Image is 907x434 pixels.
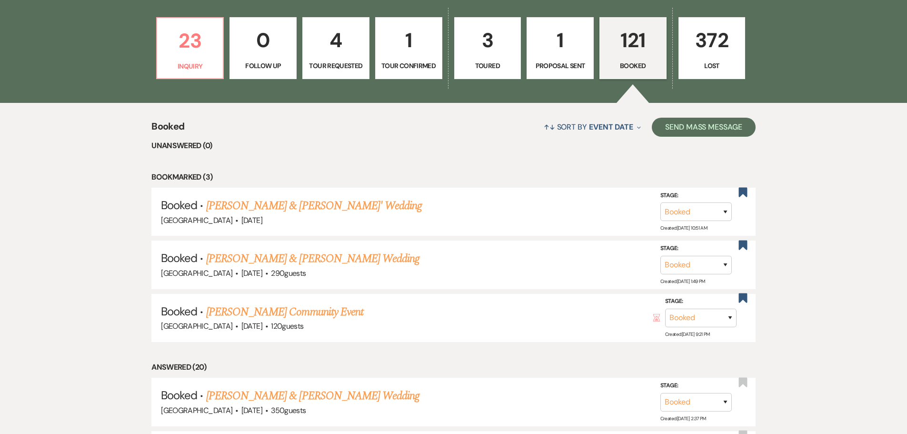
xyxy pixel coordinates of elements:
[236,61,290,71] p: Follow Up
[156,17,224,79] a: 23Inquiry
[460,61,515,71] p: Toured
[161,251,197,265] span: Booked
[660,278,705,284] span: Created: [DATE] 1:49 PM
[665,296,737,307] label: Stage:
[678,17,746,79] a: 372Lost
[454,17,521,79] a: 3Toured
[271,268,306,278] span: 290 guests
[540,114,645,140] button: Sort By Event Date
[665,331,710,337] span: Created: [DATE] 9:21 PM
[151,171,756,183] li: Bookmarked (3)
[161,215,232,225] span: [GEOGRAPHIC_DATA]
[206,250,419,267] a: [PERSON_NAME] & [PERSON_NAME] Wedding
[533,24,588,56] p: 1
[161,388,197,403] span: Booked
[660,415,706,422] span: Created: [DATE] 2:37 PM
[163,25,218,57] p: 23
[381,24,436,56] p: 1
[161,198,197,212] span: Booked
[652,118,756,137] button: Send Mass Message
[271,405,306,415] span: 350 guests
[685,24,739,56] p: 372
[302,17,369,79] a: 4Tour Requested
[606,61,660,71] p: Booked
[206,387,419,404] a: [PERSON_NAME] & [PERSON_NAME] Wedding
[161,304,197,319] span: Booked
[606,24,660,56] p: 121
[161,321,232,331] span: [GEOGRAPHIC_DATA]
[375,17,442,79] a: 1Tour Confirmed
[599,17,667,79] a: 121Booked
[151,140,756,152] li: Unanswered (0)
[685,61,739,71] p: Lost
[533,61,588,71] p: Proposal Sent
[660,225,707,231] span: Created: [DATE] 10:51 AM
[163,61,218,71] p: Inquiry
[241,215,262,225] span: [DATE]
[241,405,262,415] span: [DATE]
[660,191,732,201] label: Stage:
[241,321,262,331] span: [DATE]
[271,321,303,331] span: 120 guests
[309,24,363,56] p: 4
[151,361,756,373] li: Answered (20)
[544,122,555,132] span: ↑↓
[241,268,262,278] span: [DATE]
[206,303,363,321] a: [PERSON_NAME] Community Event
[161,268,232,278] span: [GEOGRAPHIC_DATA]
[151,119,184,140] span: Booked
[460,24,515,56] p: 3
[236,24,290,56] p: 0
[660,381,732,391] label: Stage:
[161,405,232,415] span: [GEOGRAPHIC_DATA]
[229,17,297,79] a: 0Follow Up
[527,17,594,79] a: 1Proposal Sent
[381,61,436,71] p: Tour Confirmed
[309,61,363,71] p: Tour Requested
[660,243,732,254] label: Stage:
[589,122,633,132] span: Event Date
[206,197,422,214] a: [PERSON_NAME] & [PERSON_NAME]' Wedding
